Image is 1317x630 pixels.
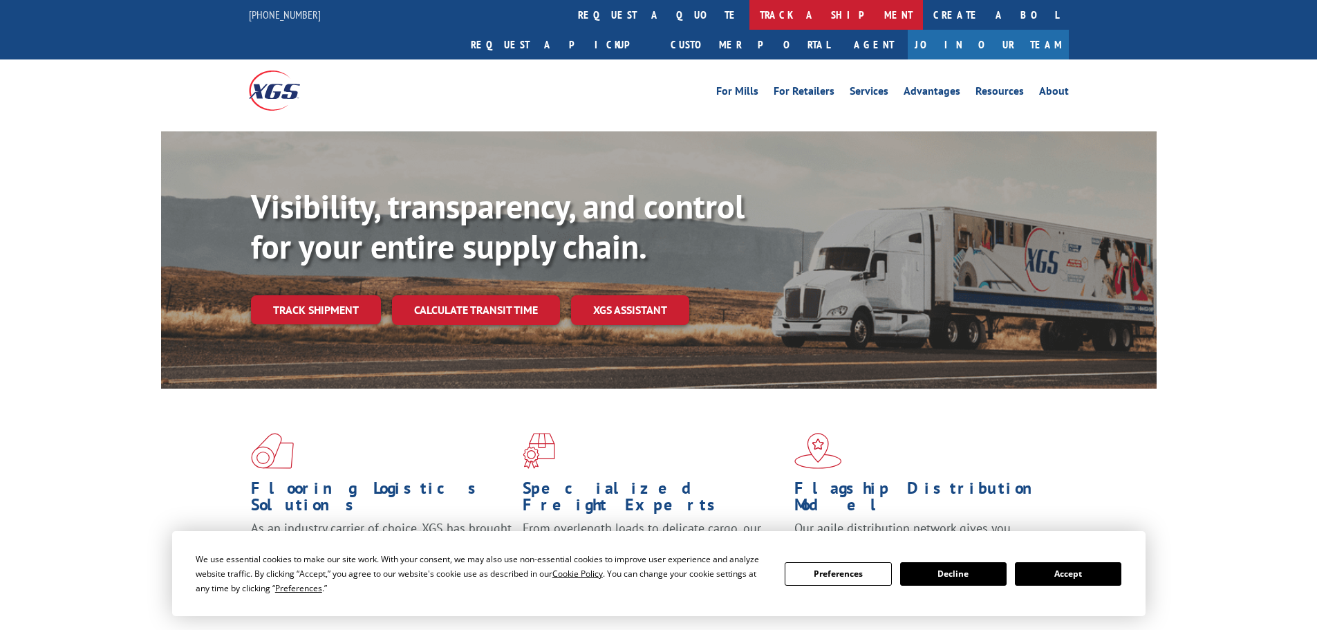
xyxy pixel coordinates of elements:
img: xgs-icon-focused-on-flooring-red [523,433,555,469]
span: As an industry carrier of choice, XGS has brought innovation and dedication to flooring logistics... [251,520,512,569]
a: Agent [840,30,908,59]
button: Decline [900,562,1007,586]
p: From overlength loads to delicate cargo, our experienced staff knows the best way to move your fr... [523,520,784,582]
a: Calculate transit time [392,295,560,325]
a: Join Our Team [908,30,1069,59]
h1: Flooring Logistics Solutions [251,480,512,520]
img: xgs-icon-flagship-distribution-model-red [794,433,842,469]
a: About [1039,86,1069,101]
a: Resources [975,86,1024,101]
span: Preferences [275,582,322,594]
a: XGS ASSISTANT [571,295,689,325]
a: For Mills [716,86,758,101]
b: Visibility, transparency, and control for your entire supply chain. [251,185,745,268]
h1: Specialized Freight Experts [523,480,784,520]
div: We use essential cookies to make our site work. With your consent, we may also use non-essential ... [196,552,768,595]
button: Accept [1015,562,1121,586]
a: Services [850,86,888,101]
a: Advantages [904,86,960,101]
h1: Flagship Distribution Model [794,480,1056,520]
a: Track shipment [251,295,381,324]
a: [PHONE_NUMBER] [249,8,321,21]
a: Customer Portal [660,30,840,59]
a: For Retailers [774,86,834,101]
span: Cookie Policy [552,568,603,580]
a: Request a pickup [460,30,660,59]
img: xgs-icon-total-supply-chain-intelligence-red [251,433,294,469]
button: Preferences [785,562,891,586]
span: Our agile distribution network gives you nationwide inventory management on demand. [794,520,1049,553]
div: Cookie Consent Prompt [172,531,1146,616]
